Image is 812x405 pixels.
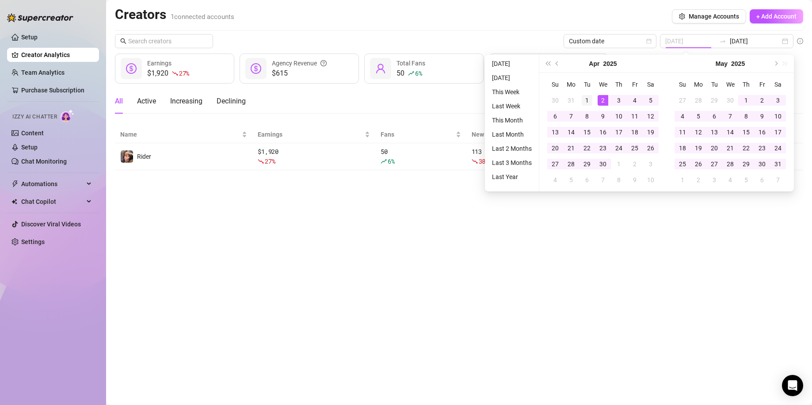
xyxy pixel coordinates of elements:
[677,159,688,169] div: 25
[627,108,643,124] td: 2025-04-11
[488,87,535,97] li: This Week
[709,143,720,153] div: 20
[611,156,627,172] td: 2025-05-01
[645,95,656,106] div: 5
[741,127,751,138] div: 15
[645,143,656,153] div: 26
[645,175,656,185] div: 10
[566,111,576,122] div: 7
[773,159,783,169] div: 31
[627,124,643,140] td: 2025-04-18
[569,34,651,48] span: Custom date
[579,108,595,124] td: 2025-04-08
[7,13,73,22] img: logo-BBDzfeDw.svg
[757,127,767,138] div: 16
[690,172,706,188] td: 2025-06-02
[550,175,560,185] div: 4
[677,175,688,185] div: 1
[566,175,576,185] div: 5
[725,175,736,185] div: 4
[488,157,535,168] li: Last 3 Months
[738,124,754,140] td: 2025-05-15
[563,92,579,108] td: 2025-03-31
[547,140,563,156] td: 2025-04-20
[693,143,704,153] div: 19
[488,73,535,83] li: [DATE]
[488,101,535,111] li: Last Week
[690,76,706,92] th: Mo
[415,69,422,77] span: 6 %
[722,156,738,172] td: 2025-05-28
[709,175,720,185] div: 3
[643,108,659,124] td: 2025-04-12
[614,175,624,185] div: 8
[756,13,797,20] span: + Add Account
[629,111,640,122] div: 11
[488,115,535,126] li: This Month
[738,140,754,156] td: 2025-05-22
[598,175,608,185] div: 7
[757,111,767,122] div: 9
[738,172,754,188] td: 2025-06-05
[595,124,611,140] td: 2025-04-16
[21,87,84,94] a: Purchase Subscription
[730,36,780,46] input: End date
[675,108,690,124] td: 2025-05-04
[563,156,579,172] td: 2025-04-28
[738,108,754,124] td: 2025-05-08
[547,124,563,140] td: 2025-04-13
[566,127,576,138] div: 14
[611,92,627,108] td: 2025-04-03
[547,76,563,92] th: Su
[603,55,617,73] button: Choose a year
[722,124,738,140] td: 2025-05-14
[472,158,478,164] span: fall
[611,124,627,140] td: 2025-04-17
[643,172,659,188] td: 2025-05-10
[381,158,387,164] span: rise
[472,147,591,166] div: 113
[12,113,57,121] span: Izzy AI Chatter
[488,129,535,140] li: Last Month
[614,143,624,153] div: 24
[272,58,327,68] div: Agency Revenue
[672,9,746,23] button: Manage Accounts
[645,111,656,122] div: 12
[252,126,375,143] th: Earnings
[21,34,38,41] a: Setup
[611,140,627,156] td: 2025-04-24
[741,175,751,185] div: 5
[675,172,690,188] td: 2025-06-01
[120,38,126,44] span: search
[773,127,783,138] div: 17
[598,111,608,122] div: 9
[11,180,19,187] span: thunderbolt
[643,140,659,156] td: 2025-04-26
[706,140,722,156] td: 2025-05-20
[488,58,535,69] li: [DATE]
[693,95,704,106] div: 28
[579,92,595,108] td: 2025-04-01
[773,111,783,122] div: 10
[472,130,584,139] span: New Fans
[690,156,706,172] td: 2025-05-26
[488,143,535,154] li: Last 2 Months
[614,127,624,138] div: 17
[396,68,425,79] div: 50
[722,92,738,108] td: 2025-04-30
[21,48,92,62] a: Creator Analytics
[750,9,803,23] button: + Add Account
[627,172,643,188] td: 2025-05-09
[595,92,611,108] td: 2025-04-02
[61,109,74,122] img: AI Chatter
[595,76,611,92] th: We
[797,38,803,44] span: info-circle
[579,140,595,156] td: 2025-04-22
[21,238,45,245] a: Settings
[665,36,716,46] input: Start date
[770,124,786,140] td: 2025-05-17
[595,140,611,156] td: 2025-04-23
[579,172,595,188] td: 2025-05-06
[272,68,327,79] span: $615
[716,55,728,73] button: Choose a month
